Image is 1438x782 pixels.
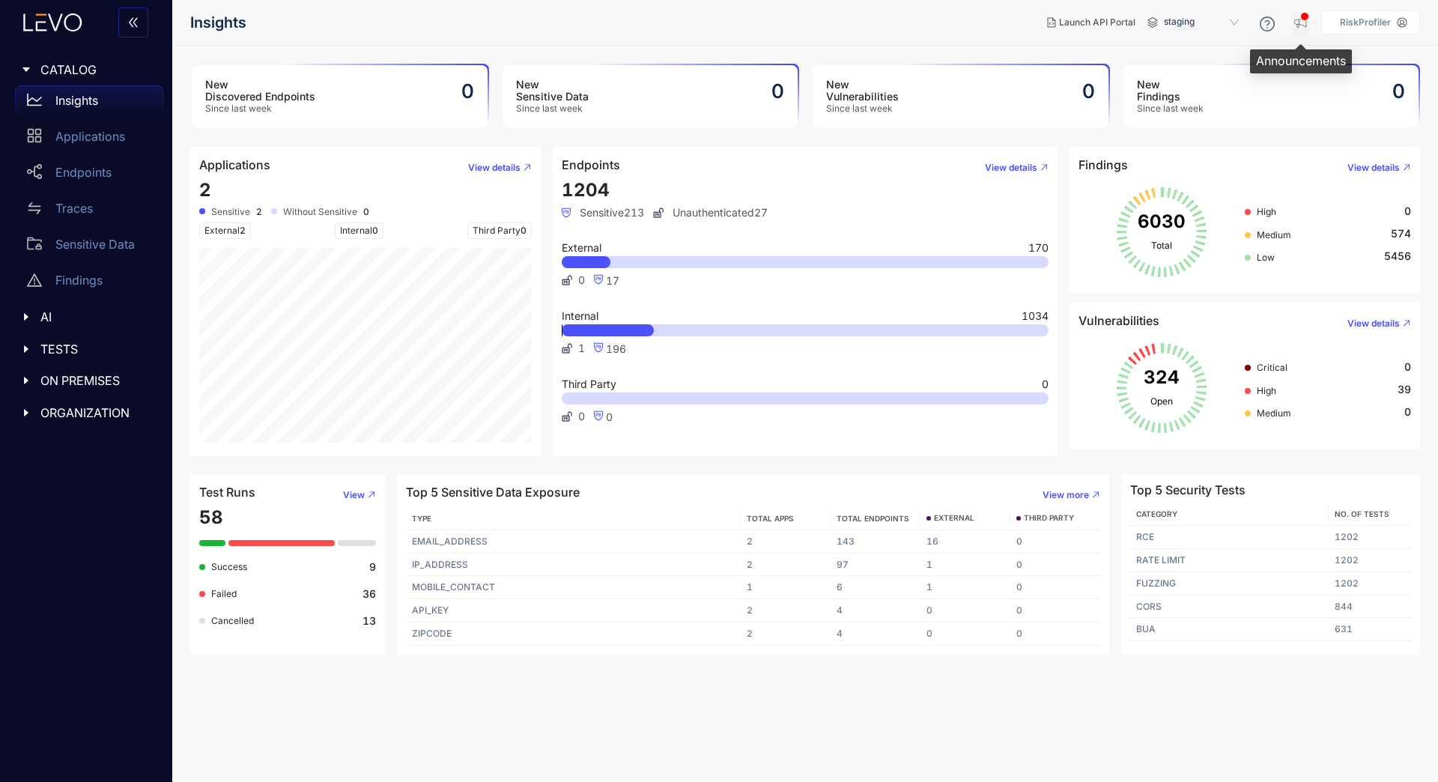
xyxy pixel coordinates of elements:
span: 0 [372,225,378,236]
td: 2 [741,530,831,554]
span: 0 [521,225,527,236]
p: Insights [55,94,98,107]
td: 1202 [1329,526,1411,549]
span: 39 [1398,384,1411,395]
a: Findings [15,265,163,301]
span: 1204 [562,179,610,201]
span: Third Party [467,222,532,239]
td: 2 [741,554,831,577]
h3: New Discovered Endpoints [205,79,315,103]
td: 2 [741,622,831,646]
td: RATE LIMIT [1130,549,1328,572]
span: View details [468,163,521,173]
td: 844 [1329,595,1411,619]
span: Launch API Portal [1059,17,1135,28]
td: 0 [1010,622,1100,646]
button: View details [1335,156,1411,180]
p: Findings [55,273,103,287]
p: Applications [55,130,125,143]
button: View details [456,156,532,180]
h4: Applications [199,158,270,172]
td: EMAIL_ADDRESS [406,530,741,554]
td: FUZZING [1130,572,1328,595]
span: 0 [578,410,585,422]
span: Success [211,561,247,572]
p: RiskProfiler [1340,17,1391,28]
td: 4 [831,599,920,622]
span: Since last week [826,103,899,114]
span: ON PREMISES [40,374,151,387]
span: 1034 [1022,311,1049,321]
span: 0 [1404,205,1411,217]
span: View details [1347,318,1400,329]
td: 0 [920,599,1010,622]
h3: New Findings [1137,79,1204,103]
span: warning [27,273,42,288]
td: 1 [920,576,1010,599]
button: View details [1335,312,1411,336]
td: 97 [831,554,920,577]
span: 0 [578,274,585,286]
td: API_KEY [406,599,741,622]
span: 0 [1404,406,1411,418]
span: AI [40,310,151,324]
a: Applications [15,121,163,157]
span: Internal [335,222,383,239]
span: swap [27,201,42,216]
span: External [562,243,601,253]
span: caret-right [21,64,31,75]
button: double-left [118,7,148,37]
div: TESTS [9,333,163,365]
span: CATALOG [40,63,151,76]
span: 574 [1391,228,1411,240]
span: No. of Tests [1335,509,1389,518]
span: Sensitive 213 [562,207,644,219]
span: 2 [199,179,211,201]
span: View details [1347,163,1400,173]
a: Insights [15,85,163,121]
span: TYPE [412,514,431,523]
span: EXTERNAL [934,514,974,523]
button: View [331,483,376,507]
td: 4 [831,622,920,646]
span: caret-right [21,375,31,386]
span: 58 [199,506,223,528]
span: staging [1164,10,1242,34]
span: Since last week [516,103,589,114]
span: Insights [190,14,246,31]
span: caret-right [21,312,31,322]
h2: 0 [461,80,474,103]
h2: 0 [1082,80,1095,103]
span: 0 [1404,361,1411,373]
td: ZIPCODE [406,622,741,646]
button: View more [1031,483,1100,507]
td: RCE [1130,526,1328,549]
button: Launch API Portal [1035,10,1147,34]
b: 13 [362,615,376,627]
h4: Endpoints [562,158,620,172]
span: THIRD PARTY [1024,514,1074,523]
td: CORS [1130,595,1328,619]
a: Traces [15,193,163,229]
span: Category [1136,509,1177,518]
td: IP_ADDRESS [406,554,741,577]
td: BUA [1130,618,1328,641]
span: Cancelled [211,615,254,626]
span: Without Sensitive [283,207,357,217]
span: External [199,222,251,239]
h4: Test Runs [199,485,255,499]
p: Endpoints [55,166,112,179]
span: 1 [578,342,585,354]
span: 0 [1042,379,1049,390]
td: 0 [1010,599,1100,622]
span: 0 [606,410,613,423]
td: MOBILE_CONTACT [406,576,741,599]
h4: Top 5 Sensitive Data Exposure [406,485,580,499]
td: 0 [1010,554,1100,577]
h2: 0 [771,80,784,103]
span: Unauthenticated 27 [653,207,768,219]
h4: Findings [1078,158,1128,172]
span: 170 [1028,243,1049,253]
span: 2 [240,225,246,236]
span: Failed [211,588,237,599]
